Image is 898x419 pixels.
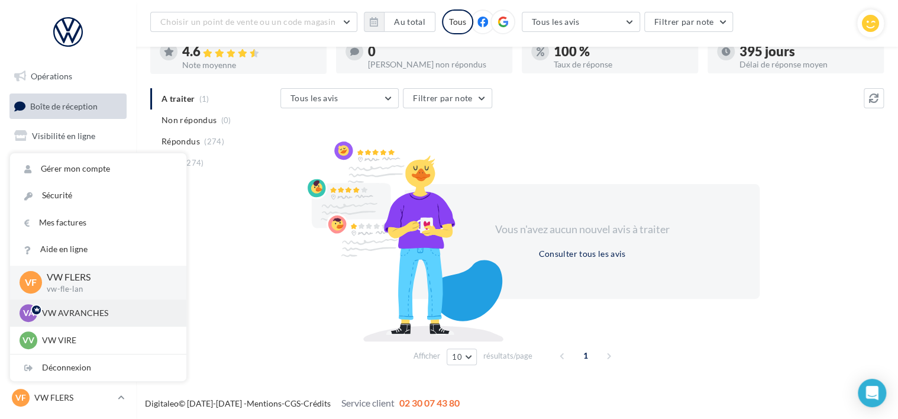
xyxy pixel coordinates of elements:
[341,397,395,408] span: Service client
[7,212,129,237] a: Médiathèque
[7,124,129,149] a: Visibilité en ligne
[576,346,595,365] span: 1
[25,276,37,289] span: VF
[368,60,503,69] div: [PERSON_NAME] non répondus
[7,64,129,89] a: Opérations
[150,12,357,32] button: Choisir un point de vente ou un code magasin
[290,93,338,103] span: Tous les avis
[145,398,179,408] a: Digitaleo
[34,392,113,404] p: VW FLERS
[403,88,492,108] button: Filtrer par note
[7,183,129,208] a: Contacts
[161,136,200,147] span: Répondus
[480,222,684,237] div: Vous n'avez aucun nouvel avis à traiter
[10,209,186,236] a: Mes factures
[414,350,440,362] span: Afficher
[452,352,462,362] span: 10
[384,12,435,32] button: Au total
[7,310,129,345] a: Campagnes DataOnDemand
[42,307,172,319] p: VW AVRANCHES
[442,9,473,34] div: Tous
[303,398,331,408] a: Crédits
[161,114,217,126] span: Non répondus
[554,45,689,58] div: 100 %
[47,270,167,284] p: VW FLERS
[182,61,317,69] div: Note moyenne
[858,379,886,407] div: Open Intercom Messenger
[145,398,460,408] span: © [DATE]-[DATE] - - -
[22,334,34,346] span: VV
[554,60,689,69] div: Taux de réponse
[364,12,435,32] button: Au total
[15,392,26,404] span: VF
[23,307,34,319] span: VA
[204,137,224,146] span: (274)
[247,398,282,408] a: Mentions
[10,182,186,209] a: Sécurité
[9,386,127,409] a: VF VW FLERS
[32,131,95,141] span: Visibilité en ligne
[7,94,129,119] a: Boîte de réception
[522,12,640,32] button: Tous les avis
[182,45,317,59] div: 4.6
[483,350,532,362] span: résultats/page
[739,60,874,69] div: Délai de réponse moyen
[534,247,630,261] button: Consulter tous les avis
[7,271,129,306] a: PLV et print personnalisable
[644,12,734,32] button: Filtrer par note
[184,158,204,167] span: (274)
[368,45,503,58] div: 0
[31,71,72,81] span: Opérations
[42,334,172,346] p: VW VIRE
[280,88,399,108] button: Tous les avis
[739,45,874,58] div: 395 jours
[7,241,129,266] a: Calendrier
[285,398,301,408] a: CGS
[447,349,477,365] button: 10
[399,397,460,408] span: 02 30 07 43 80
[160,17,335,27] span: Choisir un point de vente ou un code magasin
[7,153,129,178] a: Campagnes
[532,17,580,27] span: Tous les avis
[10,236,186,263] a: Aide en ligne
[30,101,98,111] span: Boîte de réception
[47,284,167,295] p: vw-fle-lan
[10,156,186,182] a: Gérer mon compte
[221,115,231,125] span: (0)
[10,354,186,381] div: Déconnexion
